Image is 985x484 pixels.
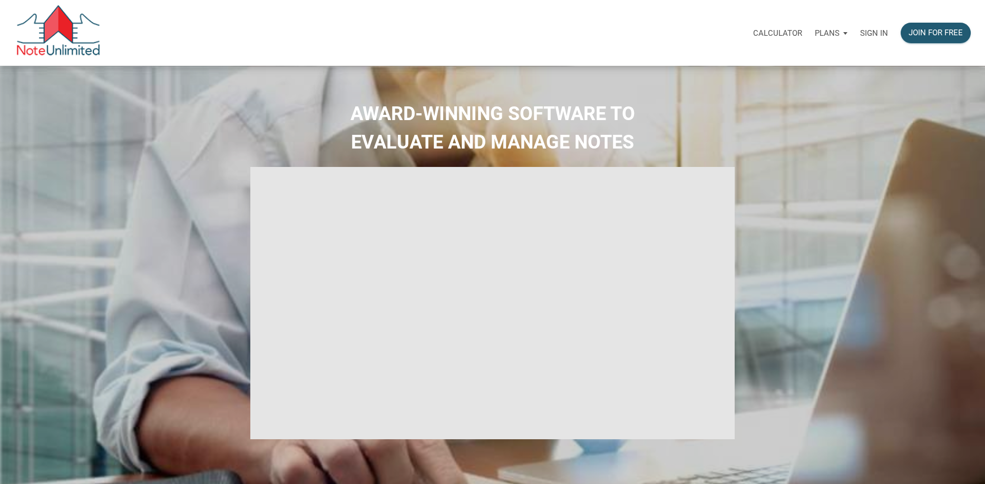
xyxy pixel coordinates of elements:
[854,16,894,50] a: Sign in
[8,100,977,156] h2: AWARD-WINNING SOFTWARE TO EVALUATE AND MANAGE NOTES
[901,23,971,43] button: Join for free
[250,167,735,439] iframe: NoteUnlimited
[753,28,802,38] p: Calculator
[815,28,840,38] p: Plans
[909,27,963,39] div: Join for free
[808,16,854,50] a: Plans
[894,16,977,50] a: Join for free
[747,16,808,50] a: Calculator
[860,28,888,38] p: Sign in
[808,17,854,49] button: Plans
